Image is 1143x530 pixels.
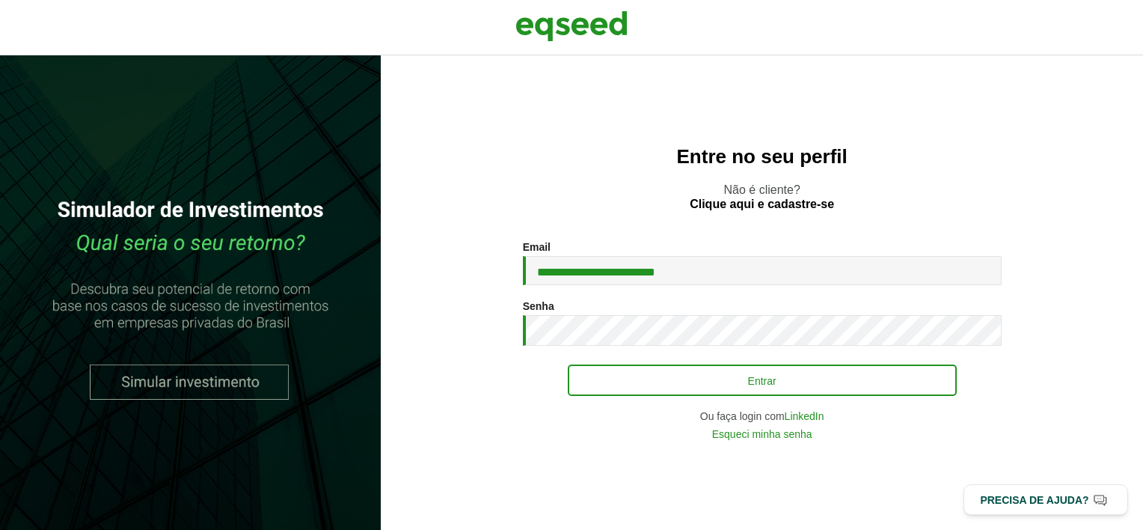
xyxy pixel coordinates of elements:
a: Esqueci minha senha [712,429,812,439]
a: Clique aqui e cadastre-se [690,198,834,210]
button: Entrar [568,365,957,396]
label: Email [523,242,551,252]
label: Senha [523,301,554,311]
p: Não é cliente? [411,183,1113,211]
img: EqSeed Logo [515,7,628,45]
h2: Entre no seu perfil [411,146,1113,168]
a: LinkedIn [785,411,824,421]
div: Ou faça login com [523,411,1002,421]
